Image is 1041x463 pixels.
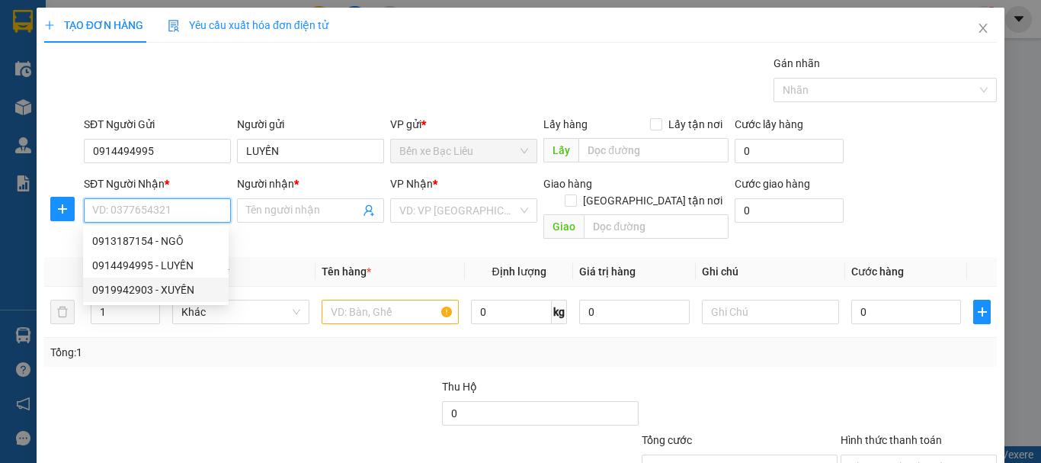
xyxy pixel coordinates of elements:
[642,434,692,446] span: Tổng cước
[237,116,384,133] div: Người gửi
[322,300,459,324] input: VD: Bàn, Ghế
[51,203,74,215] span: plus
[44,19,143,31] span: TẠO ĐƠN HÀNG
[579,300,689,324] input: 0
[774,57,820,69] label: Gán nhãn
[962,8,1004,50] button: Close
[735,118,803,130] label: Cước lấy hàng
[237,175,384,192] div: Người nhận
[577,192,729,209] span: [GEOGRAPHIC_DATA] tận nơi
[543,118,588,130] span: Lấy hàng
[168,20,180,32] img: icon
[50,344,403,361] div: Tổng: 1
[92,233,219,249] div: 0913187154 - NGÔ
[543,138,578,162] span: Lấy
[492,265,546,278] span: Định lượng
[552,300,567,324] span: kg
[50,197,75,221] button: plus
[543,178,592,190] span: Giao hàng
[578,138,729,162] input: Dọc đường
[50,300,75,324] button: delete
[390,178,433,190] span: VP Nhận
[851,265,904,278] span: Cước hàng
[83,253,229,278] div: 0914494995 - LUYẾN
[735,178,810,190] label: Cước giao hàng
[974,306,990,318] span: plus
[702,300,839,324] input: Ghi Chú
[442,381,477,393] span: Thu Hộ
[696,257,845,287] th: Ghi chú
[543,214,584,239] span: Giao
[662,116,729,133] span: Lấy tận nơi
[44,20,55,31] span: plus
[92,281,219,298] div: 0919942903 - XUYẾN
[363,204,375,217] span: user-add
[84,116,231,133] div: SĐT Người Gửi
[83,229,229,253] div: 0913187154 - NGÔ
[181,301,300,323] span: Khác
[579,265,636,278] span: Giá trị hàng
[973,300,991,324] button: plus
[390,116,537,133] div: VP gửi
[735,198,844,223] input: Cước giao hàng
[84,175,231,192] div: SĐT Người Nhận
[399,140,528,162] span: Bến xe Bạc Liêu
[92,257,219,274] div: 0914494995 - LUYẾN
[584,214,729,239] input: Dọc đường
[83,278,229,302] div: 0919942903 - XUYẾN
[735,139,844,163] input: Cước lấy hàng
[841,434,942,446] label: Hình thức thanh toán
[322,265,371,278] span: Tên hàng
[168,19,328,31] span: Yêu cầu xuất hóa đơn điện tử
[977,22,989,34] span: close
